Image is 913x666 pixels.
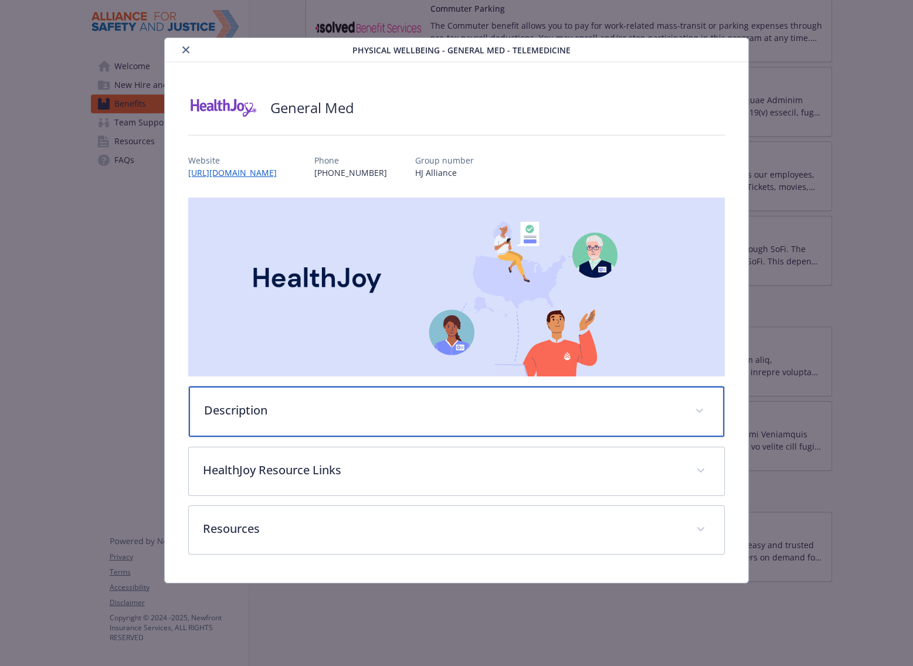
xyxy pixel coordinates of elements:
div: Description [189,386,724,437]
p: Phone [314,154,387,167]
img: banner [188,198,724,376]
div: HealthJoy Resource Links [189,447,724,495]
p: HJ Alliance [415,167,474,179]
h2: General Med [270,98,354,118]
a: [URL][DOMAIN_NAME] [188,167,286,178]
div: Resources [189,506,724,554]
img: HealthJoy, LLC [188,90,259,125]
p: Resources [203,520,681,538]
p: Description [204,402,680,419]
div: details for plan Physical Wellbeing - General Med - TeleMedicine [91,38,822,583]
button: close [179,43,193,57]
p: Group number [415,154,474,167]
p: Website [188,154,286,167]
span: Physical Wellbeing - General Med - TeleMedicine [352,44,571,56]
p: HealthJoy Resource Links [203,461,681,479]
p: [PHONE_NUMBER] [314,167,387,179]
